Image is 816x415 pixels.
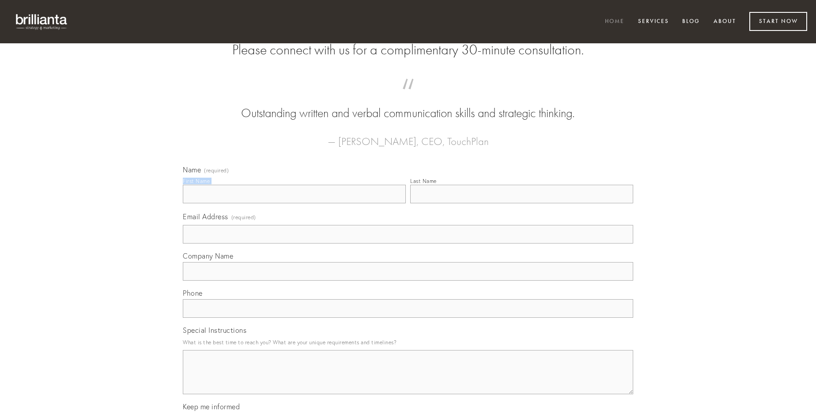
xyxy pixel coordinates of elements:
[197,88,619,105] span: “
[676,15,706,29] a: Blog
[183,326,246,335] span: Special Instructions
[197,122,619,150] figcaption: — [PERSON_NAME], CEO, TouchPlan
[599,15,630,29] a: Home
[708,15,742,29] a: About
[410,178,437,184] div: Last Name
[9,9,75,34] img: brillianta - research, strategy, marketing
[183,402,240,411] span: Keep me informed
[183,289,203,297] span: Phone
[183,178,210,184] div: First Name
[183,165,201,174] span: Name
[204,168,229,173] span: (required)
[749,12,807,31] a: Start Now
[632,15,675,29] a: Services
[197,88,619,122] blockquote: Outstanding written and verbal communication skills and strategic thinking.
[183,212,228,221] span: Email Address
[183,251,233,260] span: Company Name
[231,211,256,223] span: (required)
[183,336,633,348] p: What is the best time to reach you? What are your unique requirements and timelines?
[183,42,633,58] h2: Please connect with us for a complimentary 30-minute consultation.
